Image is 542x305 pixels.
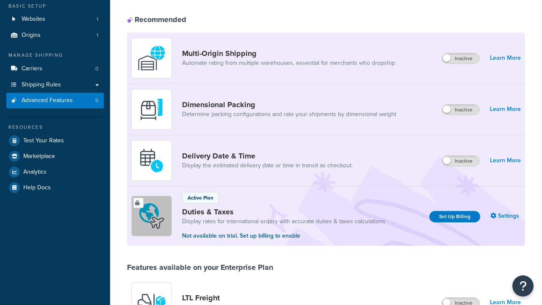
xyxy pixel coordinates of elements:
[6,93,104,108] a: Advanced Features0
[182,59,395,67] a: Automate rating from multiple warehouses, essential for merchants who dropship
[6,28,104,43] a: Origins1
[6,28,104,43] li: Origins
[6,61,104,77] li: Carriers
[127,15,186,24] div: Recommended
[22,32,41,39] span: Origins
[22,81,61,89] span: Shipping Rules
[490,210,521,222] a: Settings
[23,184,51,191] span: Help Docs
[137,94,166,124] img: DTVBYsAAAAAASUVORK5CYII=
[182,217,385,226] a: Display rates for international orders with accurate duties & taxes calculations
[6,52,104,59] div: Manage Shipping
[6,133,104,148] a: Test Your Rates
[6,93,104,108] li: Advanced Features
[6,77,104,93] a: Shipping Rules
[6,124,104,131] div: Resources
[23,169,47,176] span: Analytics
[137,43,166,73] img: WatD5o0RtDAAAAAElFTkSuQmCC
[512,275,534,297] button: Open Resource Center
[6,180,104,195] a: Help Docs
[23,137,64,144] span: Test Your Rates
[97,16,98,23] span: 1
[429,211,480,222] a: Set Up Billing
[137,146,166,175] img: gfkeb5ejjkALwAAAABJRU5ErkJggg==
[6,164,104,180] a: Analytics
[22,97,73,104] span: Advanced Features
[490,52,521,64] a: Learn More
[188,194,213,202] p: Active Plan
[490,155,521,166] a: Learn More
[182,49,395,58] a: Multi-Origin Shipping
[6,61,104,77] a: Carriers0
[182,151,353,161] a: Delivery Date & Time
[22,16,45,23] span: Websites
[442,105,479,115] label: Inactive
[182,100,396,109] a: Dimensional Packing
[182,207,385,216] a: Duties & Taxes
[6,11,104,27] a: Websites1
[97,32,98,39] span: 1
[442,156,479,166] label: Inactive
[22,65,42,72] span: Carriers
[6,3,104,10] div: Basic Setup
[182,293,357,302] a: LTL Freight
[182,231,385,241] p: Not available on trial. Set up billing to enable
[6,11,104,27] li: Websites
[182,161,353,170] a: Display the estimated delivery date or time in transit as checkout.
[6,149,104,164] a: Marketplace
[442,53,479,64] label: Inactive
[95,97,98,104] span: 0
[182,110,396,119] a: Determine packing configurations and rate your shipments by dimensional weight
[127,263,273,272] div: Features available on your Enterprise Plan
[95,65,98,72] span: 0
[23,153,55,160] span: Marketplace
[490,103,521,115] a: Learn More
